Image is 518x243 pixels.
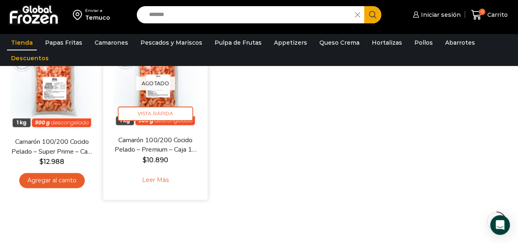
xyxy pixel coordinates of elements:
[270,35,311,50] a: Appetizers
[11,137,93,156] a: Camarón 100/200 Cocido Pelado – Super Prime – Caja 10 kg
[90,35,132,50] a: Camarones
[39,158,64,166] bdi: 12.988
[143,156,168,164] bdi: 10.890
[410,35,437,50] a: Pollos
[210,35,266,50] a: Pulpa de Frutas
[7,35,37,50] a: Tienda
[118,107,193,121] span: Vista Rápida
[19,173,85,188] a: Agregar al carrito: “Camarón 100/200 Cocido Pelado - Super Prime - Caja 10 kg”
[315,35,364,50] a: Queso Crema
[39,158,43,166] span: $
[41,35,86,50] a: Papas Fritas
[479,9,485,15] span: 0
[368,35,406,50] a: Hortalizas
[490,215,510,235] div: Open Intercom Messenger
[114,136,197,155] a: Camarón 100/200 Cocido Pelado – Premium – Caja 10 kg
[136,77,175,90] p: Agotado
[364,6,381,23] button: Search button
[7,50,53,66] a: Descuentos
[129,171,181,189] a: Leé más sobre “Camarón 100/200 Cocido Pelado - Premium - Caja 10 kg”
[136,35,206,50] a: Pescados y Mariscos
[85,8,110,14] div: Enviar a
[419,11,461,19] span: Iniciar sesión
[469,5,510,25] a: 0 Carrito
[143,156,147,164] span: $
[73,8,85,22] img: address-field-icon.svg
[441,35,479,50] a: Abarrotes
[85,14,110,22] div: Temuco
[485,11,508,19] span: Carrito
[411,7,461,23] a: Iniciar sesión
